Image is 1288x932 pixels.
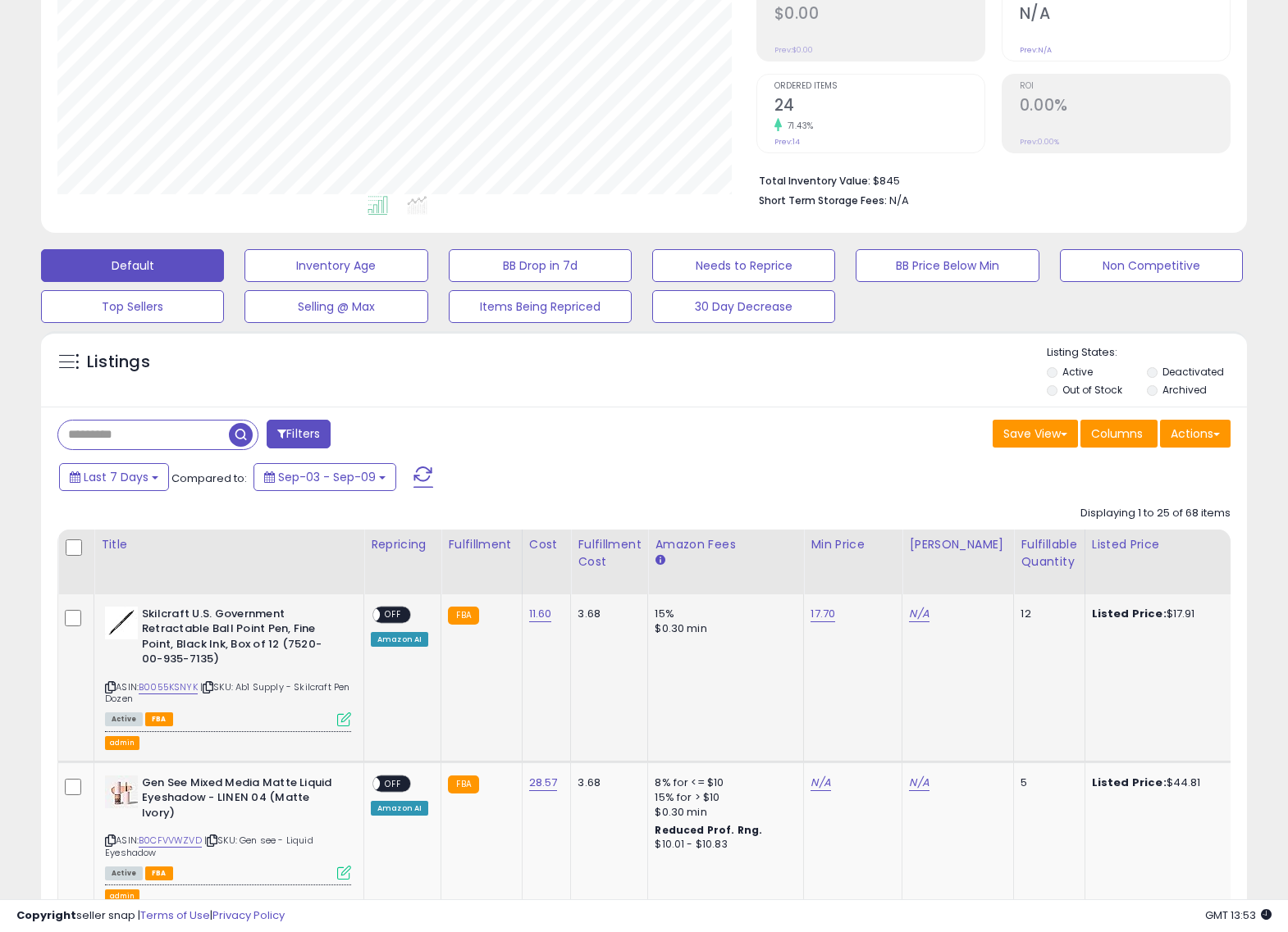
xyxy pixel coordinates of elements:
button: BB Price Below Min [856,249,1039,282]
h2: $0.00 [774,4,984,26]
strong: Copyright [16,907,76,923]
button: Actions [1160,420,1231,448]
h2: 24 [774,96,984,118]
button: Columns [1080,420,1158,448]
label: Active [1062,365,1093,379]
button: Sep-03 - Sep-09 [253,463,396,491]
a: B0055KSNYK [139,680,198,694]
div: Amazon AI [371,632,428,647]
small: Prev: 0.00% [1020,137,1059,147]
button: Save View [993,420,1078,448]
span: N/A [889,193,909,208]
b: Gen See Mixed Media Matte Liquid Eyeshadow - LINEN 04 (Matte Ivory) [142,775,341,825]
button: Last 7 Days [59,463,169,491]
div: [PERSON_NAME] [909,536,1007,553]
div: Min Price [811,536,895,553]
img: 21olF4liEzL._SL40_.jpg [105,607,138,639]
div: 12 [1021,607,1071,621]
div: Cost [529,536,564,553]
div: $10.01 - $10.83 [655,838,791,852]
div: Amazon AI [371,801,428,816]
div: 15% [655,607,791,621]
div: Fulfillment [448,536,514,553]
a: N/A [811,775,830,791]
b: Total Inventory Value: [759,174,870,188]
span: Sep-03 - Sep-09 [278,469,376,485]
a: Terms of Use [140,907,210,923]
a: 11.60 [529,606,552,622]
div: seller snap | | [16,908,285,924]
span: | SKU: Gen see - Liquid Eyeshadow [105,834,313,858]
span: | SKU: Ab1 Supply - Skilcraft Pen Dozen [105,680,350,705]
span: All listings currently available for purchase on Amazon [105,712,143,726]
div: 3.68 [578,775,635,790]
div: 8% for <= $10 [655,775,791,790]
h2: N/A [1020,4,1230,26]
div: Displaying 1 to 25 of 68 items [1080,506,1231,521]
b: Skilcraft U.S. Government Retractable Ball Point Pen, Fine Point, Black Ink, Box of 12 (7520-00-9... [142,607,341,671]
small: 71.43% [782,120,814,132]
li: $845 [759,170,1218,189]
div: Title [101,536,357,553]
label: Deactivated [1162,365,1224,379]
div: $44.81 [1092,775,1228,790]
span: OFF [380,607,406,621]
div: Fulfillable Quantity [1021,536,1077,571]
span: All listings currently available for purchase on Amazon [105,866,143,880]
button: Inventory Age [244,249,427,282]
button: BB Drop in 7d [449,249,632,282]
div: $0.30 min [655,621,791,636]
span: OFF [380,776,406,790]
a: 17.70 [811,606,835,622]
button: Needs to Reprice [652,249,835,282]
label: Out of Stock [1062,383,1122,397]
button: Non Competitive [1060,249,1243,282]
a: B0CFVVWZVD [139,834,202,848]
span: Compared to: [171,471,247,486]
label: Archived [1162,383,1207,397]
div: Repricing [371,536,434,553]
div: 5 [1021,775,1071,790]
a: Privacy Policy [212,907,285,923]
span: 2025-09-17 13:53 GMT [1205,907,1272,923]
div: 15% for > $10 [655,790,791,805]
div: ASIN: [105,607,351,725]
button: Default [41,249,224,282]
small: FBA [448,607,478,625]
small: Prev: $0.00 [774,45,813,55]
button: Filters [267,420,331,448]
small: FBA [448,775,478,793]
div: Amazon Fees [655,536,797,553]
span: Columns [1091,425,1143,442]
span: FBA [145,866,173,880]
button: admin [105,736,139,750]
span: FBA [145,712,173,726]
b: Listed Price: [1092,606,1167,621]
div: Listed Price [1092,536,1234,553]
p: Listing States: [1047,345,1247,361]
button: 30 Day Decrease [652,290,835,323]
button: Top Sellers [41,290,224,323]
button: Items Being Repriced [449,290,632,323]
a: N/A [909,606,929,622]
small: Prev: N/A [1020,45,1052,55]
b: Reduced Prof. Rng. [655,823,762,837]
span: ROI [1020,82,1230,91]
img: 41tJhgj-7pL._SL40_.jpg [105,775,138,808]
a: 28.57 [529,775,558,791]
div: Fulfillment Cost [578,536,641,571]
div: $17.91 [1092,607,1228,621]
b: Short Term Storage Fees: [759,193,887,207]
b: Listed Price: [1092,775,1167,790]
h5: Listings [87,351,150,374]
button: Selling @ Max [244,290,427,323]
span: Ordered Items [774,82,984,91]
h2: 0.00% [1020,96,1230,118]
small: Prev: 14 [774,137,800,147]
div: 3.68 [578,607,635,621]
div: $0.30 min [655,805,791,820]
div: ASIN: [105,775,351,879]
span: Last 7 Days [84,469,148,485]
a: N/A [909,775,929,791]
small: Amazon Fees. [655,553,665,568]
